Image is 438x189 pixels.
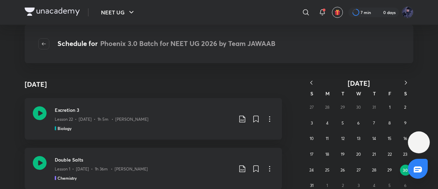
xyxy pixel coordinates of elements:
abbr: Friday [388,90,391,97]
h4: [DATE] [25,79,47,90]
abbr: August 25, 2025 [325,167,330,173]
p: Lesson 1 • [DATE] • 1h 36m • [PERSON_NAME] [55,166,148,172]
p: Lesson 22 • [DATE] • 1h 5m • [PERSON_NAME] [55,116,149,122]
button: August 21, 2025 [369,149,379,160]
h5: Chemistry [57,175,77,181]
abbr: August 9, 2025 [404,120,407,126]
abbr: August 6, 2025 [357,120,360,126]
button: August 3, 2025 [306,118,317,129]
abbr: August 23, 2025 [403,152,407,157]
button: NEET UG [97,5,140,19]
h4: Schedule for [57,38,275,49]
abbr: Tuesday [342,90,344,97]
button: August 6, 2025 [353,118,364,129]
abbr: Wednesday [356,90,361,97]
h3: Excretion 3 [55,106,233,114]
abbr: August 8, 2025 [388,120,391,126]
img: Company Logo [25,8,80,16]
abbr: August 11, 2025 [326,136,328,141]
button: avatar [332,7,343,18]
button: August 28, 2025 [369,165,379,176]
abbr: August 1, 2025 [389,105,390,110]
abbr: August 26, 2025 [340,167,345,173]
abbr: August 21, 2025 [372,152,376,157]
button: August 17, 2025 [306,149,317,160]
button: August 18, 2025 [322,149,333,160]
abbr: August 14, 2025 [372,136,376,141]
button: August 29, 2025 [384,165,395,176]
span: [DATE] [348,79,370,88]
abbr: August 19, 2025 [341,152,345,157]
button: August 15, 2025 [384,133,395,144]
button: August 5, 2025 [337,118,348,129]
a: Company Logo [25,8,80,17]
abbr: August 16, 2025 [403,136,407,141]
img: Mayank Singh [402,7,413,18]
button: August 27, 2025 [353,165,364,176]
button: August 4, 2025 [322,118,333,129]
button: August 23, 2025 [400,149,411,160]
abbr: August 13, 2025 [357,136,360,141]
button: [DATE] [319,79,398,87]
button: August 22, 2025 [384,149,395,160]
abbr: Thursday [373,90,376,97]
button: August 11, 2025 [322,133,333,144]
span: Phoenix 3.0 Batch for NEET UG 2026 by Team JAWAAB [100,39,275,48]
button: August 9, 2025 [400,118,411,129]
abbr: August 3, 2025 [311,120,313,126]
button: August 10, 2025 [306,133,317,144]
abbr: August 4, 2025 [326,120,328,126]
button: August 14, 2025 [369,133,379,144]
h3: Double Salts [55,156,233,163]
abbr: August 10, 2025 [310,136,313,141]
button: August 12, 2025 [337,133,348,144]
abbr: August 12, 2025 [341,136,345,141]
abbr: August 5, 2025 [342,120,344,126]
button: August 19, 2025 [337,149,348,160]
abbr: August 27, 2025 [357,167,361,173]
button: August 24, 2025 [306,165,317,176]
abbr: August 28, 2025 [372,167,376,173]
button: August 20, 2025 [353,149,364,160]
abbr: August 7, 2025 [373,120,375,126]
abbr: August 17, 2025 [310,152,313,157]
button: August 2, 2025 [400,102,411,113]
h5: Biology [57,125,72,131]
abbr: August 24, 2025 [309,167,314,173]
abbr: August 2, 2025 [404,105,406,110]
button: August 25, 2025 [322,165,333,176]
abbr: August 30, 2025 [403,167,408,173]
img: streak [375,9,382,16]
abbr: August 20, 2025 [356,152,361,157]
button: August 13, 2025 [353,133,364,144]
abbr: August 29, 2025 [387,167,392,173]
button: August 1, 2025 [384,102,395,113]
button: August 30, 2025 [400,165,411,176]
abbr: August 22, 2025 [388,152,392,157]
abbr: August 31, 2025 [310,183,313,188]
button: August 7, 2025 [369,118,379,129]
a: Excretion 3Lesson 22 • [DATE] • 1h 5m • [PERSON_NAME]Biology [25,98,282,140]
button: August 16, 2025 [400,133,411,144]
button: August 26, 2025 [337,165,348,176]
abbr: Monday [325,90,330,97]
abbr: August 15, 2025 [388,136,391,141]
abbr: Saturday [404,90,407,97]
abbr: August 18, 2025 [325,152,329,157]
abbr: Sunday [310,90,313,97]
img: ttu [415,138,423,146]
button: August 8, 2025 [384,118,395,129]
img: avatar [334,9,340,15]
